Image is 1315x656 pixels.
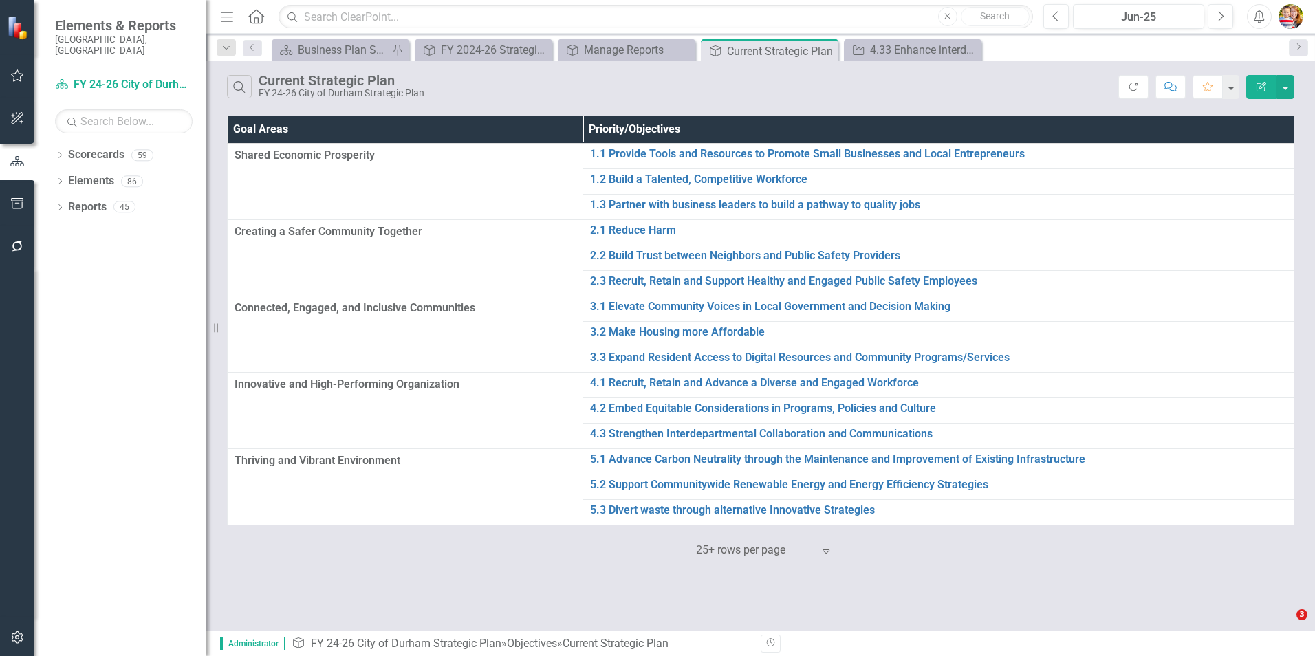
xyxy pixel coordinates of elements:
[1268,609,1301,642] iframe: Intercom live chat
[235,224,576,240] span: Creating a Safer Community Together
[590,377,1287,389] a: 4.1 Recruit, Retain and Advance a Diverse and Engaged Workforce
[583,347,1294,372] td: Double-Click to Edit Right Click for Context Menu
[727,43,835,60] div: Current Strategic Plan
[228,143,583,219] td: Double-Click to Edit
[235,300,576,316] span: Connected, Engaged, and Inclusive Communities
[228,372,583,448] td: Double-Click to Edit
[583,397,1294,423] td: Double-Click to Edit Right Click for Context Menu
[583,474,1294,499] td: Double-Click to Edit Right Click for Context Menu
[590,224,1287,237] a: 2.1 Reduce Harm
[590,173,1287,186] a: 1.2 Build a Talented, Competitive Workforce
[583,448,1294,474] td: Double-Click to Edit Right Click for Context Menu
[583,321,1294,347] td: Double-Click to Edit Right Click for Context Menu
[590,275,1287,287] a: 2.3 Recruit, Retain and Support Healthy and Engaged Public Safety Employees
[847,41,978,58] a: 4.33 Enhance interdepartmental collaboration in the development review process
[583,372,1294,397] td: Double-Click to Edit Right Click for Context Menu
[68,173,114,189] a: Elements
[235,148,576,164] span: Shared Economic Prosperity
[583,499,1294,525] td: Double-Click to Edit Right Click for Context Menu
[961,7,1030,26] button: Search
[583,168,1294,194] td: Double-Click to Edit Right Click for Context Menu
[228,448,583,525] td: Double-Click to Edit
[55,109,193,133] input: Search Below...
[311,637,501,650] a: FY 24-26 City of Durham Strategic Plan
[590,300,1287,313] a: 3.1 Elevate Community Voices in Local Government and Decision Making
[583,245,1294,270] td: Double-Click to Edit Right Click for Context Menu
[68,147,124,163] a: Scorecards
[590,479,1287,491] a: 5.2 Support Communitywide Renewable Energy and Energy Efficiency Strategies
[55,17,193,34] span: Elements & Reports
[228,296,583,372] td: Double-Click to Edit
[1296,609,1307,620] span: 3
[279,5,1033,29] input: Search ClearPoint...
[1279,4,1303,29] img: Shari Metcalfe
[235,453,576,469] span: Thriving and Vibrant Environment
[590,453,1287,466] a: 5.1 Advance Carbon Neutrality through the Maintenance and Improvement of Existing Infrastructure
[583,270,1294,296] td: Double-Click to Edit Right Click for Context Menu
[418,41,549,58] a: FY 2024-26 Strategic Plan
[980,10,1010,21] span: Search
[583,219,1294,245] td: Double-Click to Edit Right Click for Context Menu
[7,16,31,40] img: ClearPoint Strategy
[590,250,1287,262] a: 2.2 Build Trust between Neighbors and Public Safety Providers
[590,504,1287,516] a: 5.3 Divert waste through alternative Innovative Strategies
[561,41,692,58] a: Manage Reports
[590,428,1287,440] a: 4.3 Strengthen Interdepartmental Collaboration and Communications
[590,199,1287,211] a: 1.3 Partner with business leaders to build a pathway to quality jobs
[583,143,1294,168] td: Double-Click to Edit Right Click for Context Menu
[131,149,153,161] div: 59
[121,175,143,187] div: 86
[113,201,135,213] div: 45
[441,41,549,58] div: FY 2024-26 Strategic Plan
[259,88,424,98] div: FY 24-26 City of Durham Strategic Plan
[1073,4,1204,29] button: Jun-25
[292,636,750,652] div: » »
[507,637,557,650] a: Objectives
[870,41,978,58] div: 4.33 Enhance interdepartmental collaboration in the development review process
[590,351,1287,364] a: 3.3 Expand Resident Access to Digital Resources and Community Programs/Services
[298,41,389,58] div: Business Plan Status Update
[590,148,1287,160] a: 1.1 Provide Tools and Resources to Promote Small Businesses and Local Entrepreneurs
[583,194,1294,219] td: Double-Click to Edit Right Click for Context Menu
[1078,9,1199,25] div: Jun-25
[220,637,285,650] span: Administrator
[590,402,1287,415] a: 4.2 Embed Equitable Considerations in Programs, Policies and Culture
[583,296,1294,321] td: Double-Click to Edit Right Click for Context Menu
[590,326,1287,338] a: 3.2 Make Housing more Affordable
[584,41,692,58] div: Manage Reports
[275,41,389,58] a: Business Plan Status Update
[259,73,424,88] div: Current Strategic Plan
[235,377,576,393] span: Innovative and High-Performing Organization
[68,199,107,215] a: Reports
[563,637,669,650] div: Current Strategic Plan
[228,219,583,296] td: Double-Click to Edit
[583,423,1294,448] td: Double-Click to Edit Right Click for Context Menu
[55,34,193,56] small: [GEOGRAPHIC_DATA], [GEOGRAPHIC_DATA]
[55,77,193,93] a: FY 24-26 City of Durham Strategic Plan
